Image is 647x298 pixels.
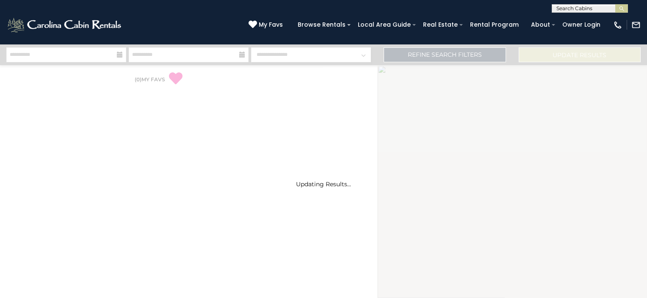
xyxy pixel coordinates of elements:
span: My Favs [259,20,283,29]
a: Real Estate [419,18,462,31]
img: mail-regular-white.png [631,20,641,30]
img: White-1-2.png [6,17,124,33]
a: Owner Login [558,18,605,31]
a: Local Area Guide [354,18,415,31]
a: Browse Rentals [293,18,350,31]
img: phone-regular-white.png [613,20,622,30]
a: My Favs [249,20,285,30]
a: About [527,18,554,31]
a: Rental Program [466,18,523,31]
